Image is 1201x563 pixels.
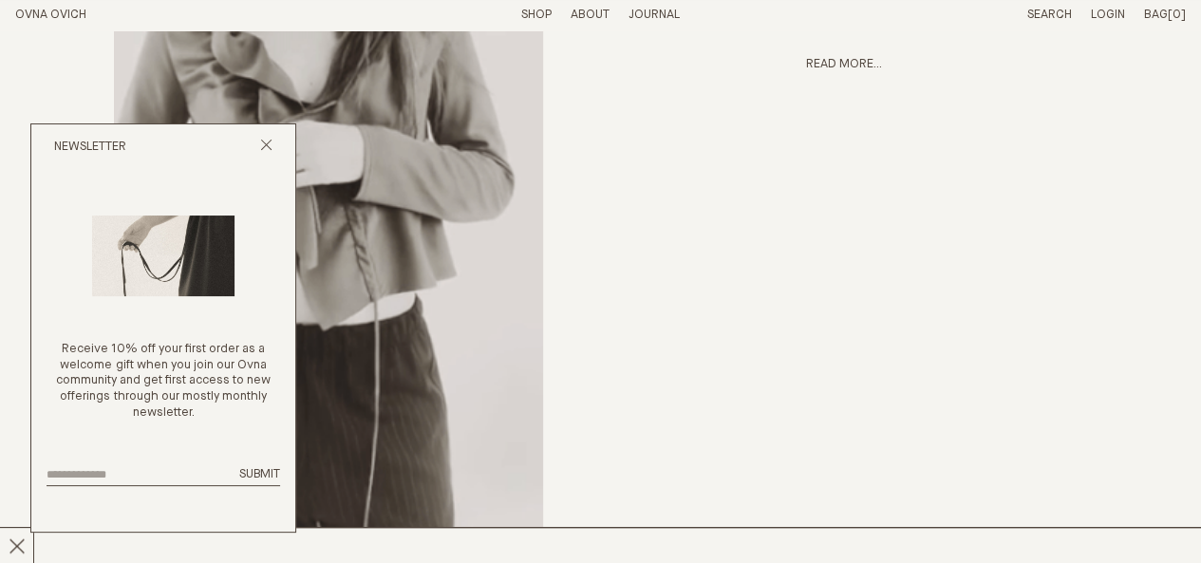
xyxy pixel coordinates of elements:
a: Read more... [806,58,882,70]
summary: About [571,8,610,24]
button: Close popup [260,139,272,157]
a: Search [1027,9,1072,21]
h2: Newsletter [54,140,126,156]
a: Shop [521,9,552,21]
span: Submit [239,468,280,480]
span: [0] [1168,9,1186,21]
span: Bag [1144,9,1168,21]
a: Login [1091,9,1125,21]
p: Receive 10% off your first order as a welcome gift when you join our Ovna community and get first... [47,342,280,422]
button: Submit [239,467,280,483]
a: Home [15,9,86,21]
a: Journal [629,9,680,21]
